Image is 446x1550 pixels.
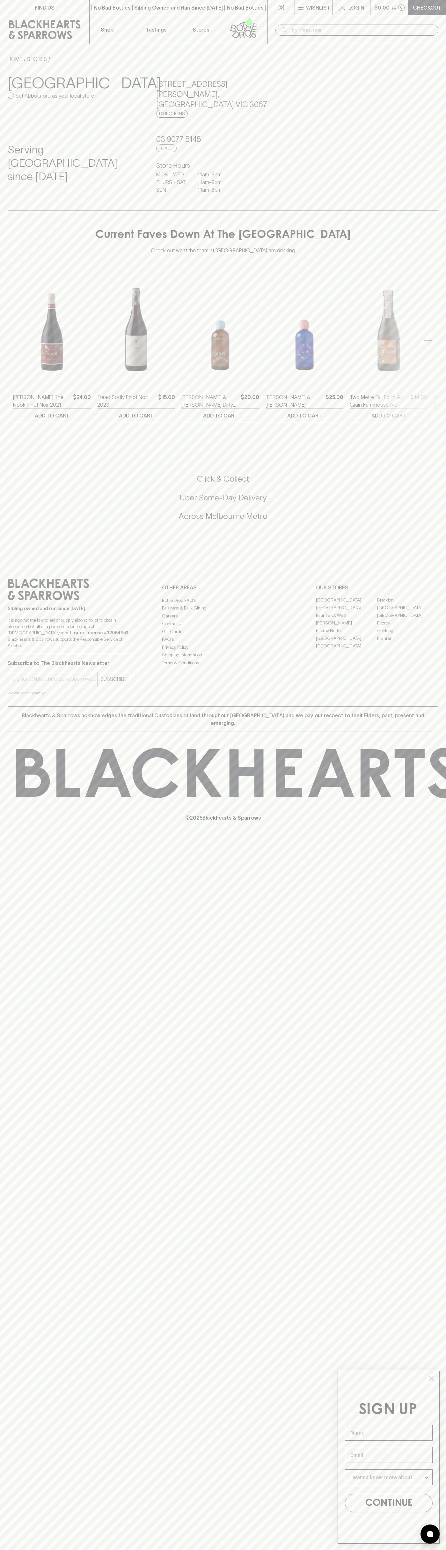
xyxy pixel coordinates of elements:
[181,409,259,422] button: ADD TO CART
[198,171,230,178] p: 11am - 8pm
[179,15,223,44] a: Stores
[70,630,128,635] strong: Liquor License #32064953
[8,474,438,484] h5: Click & Collect
[316,612,377,619] a: Brunswick West
[97,393,156,409] a: Tread Softly Pinot Noir 2023
[350,393,408,409] a: Two Metre Tall Forth All Grain Farmhouse Ale
[90,15,134,44] button: Shop
[325,393,343,409] p: $25.00
[162,628,284,635] a: Gift Cards
[162,604,284,612] a: Business & Bulk Gifting
[35,4,55,11] p: FIND US
[8,143,141,183] h4: Serving [GEOGRAPHIC_DATA] since [DATE]
[400,6,403,9] p: 0
[181,393,238,409] a: [PERSON_NAME] & [PERSON_NAME] Dirty Martini Cocktail
[350,409,428,422] button: ADD TO CART
[316,596,377,604] a: [GEOGRAPHIC_DATA]
[377,619,438,627] a: Fitzroy
[8,492,438,503] h5: Uber Same-Day Delivery
[95,229,351,242] h4: Current Faves Down At The [GEOGRAPHIC_DATA]
[12,712,434,727] p: Blackhearts & Sparrows acknowledges the traditional Custodians of land throughout [GEOGRAPHIC_DAT...
[291,25,433,35] input: Try "Pinot noir"
[371,412,406,419] p: ADD TO CART
[374,4,390,11] p: $0.00
[377,596,438,604] a: Braddon
[8,56,22,62] a: HOME
[316,642,377,650] a: [GEOGRAPHIC_DATA]
[162,636,284,643] a: FAQ's
[426,1373,437,1384] button: Close dialog
[8,605,130,612] p: Sibling owned and run since [DATE]
[162,659,284,667] a: Terms & Conditions
[156,160,289,171] h6: Store Hours
[413,4,442,11] p: Checkout
[241,393,259,409] p: $20.00
[266,393,323,409] a: [PERSON_NAME] & [PERSON_NAME]
[98,672,130,686] button: SUBSCRIBE
[316,635,377,642] a: [GEOGRAPHIC_DATA]
[162,584,284,591] p: OTHER AREAS
[16,92,94,100] p: Set Abbotsford as your local store
[350,1470,423,1485] input: I wanna know more about...
[162,643,284,651] a: Privacy Policy
[100,675,127,683] p: SUBSCRIBE
[156,110,188,118] a: Directions
[377,612,438,619] a: [GEOGRAPHIC_DATA]
[377,604,438,612] a: [GEOGRAPHIC_DATA]
[162,612,284,620] a: Careers
[8,659,130,667] p: Subscribe to The Blackhearts Newsletter
[193,26,209,33] p: Stores
[316,584,438,591] p: OUR STORES
[156,186,188,194] p: SUN
[158,393,175,409] p: $15.00
[73,393,91,409] p: $24.00
[410,393,428,409] p: $14.00
[359,1403,417,1417] span: SIGN UP
[13,409,91,422] button: ADD TO CART
[35,412,69,419] p: ADD TO CART
[345,1425,433,1441] input: Name
[119,412,154,419] p: ADD TO CART
[348,4,364,11] p: Login
[151,242,295,254] p: Check out what the team at [GEOGRAPHIC_DATA] are drinking
[345,1494,433,1512] button: CONTINUE
[316,619,377,627] a: [PERSON_NAME]
[8,617,130,649] p: It is against the law to sell or supply alcohol to, or to obtain alcohol on behalf of a person un...
[156,144,177,152] a: Call
[156,134,289,144] h5: 03 9077 5145
[350,272,428,384] img: Two Metre Tall Forth All Grain Farmhouse Ale
[13,272,91,384] img: Buller The Nook Pinot Noir 2021
[266,409,343,422] button: ADD TO CART
[156,171,188,178] p: MON - WED
[134,15,179,44] a: Tastings
[306,4,330,11] p: Wishlist
[162,620,284,628] a: Contact Us
[377,635,438,642] a: Prahran
[427,1531,433,1537] img: bubble-icon
[13,393,70,409] a: [PERSON_NAME] The Nook Pinot Noir 2021
[266,272,343,384] img: Taylor & Smith Gin
[287,412,322,419] p: ADD TO CART
[156,178,188,186] p: THURS - SAT
[162,651,284,659] a: Shipping Information
[8,448,438,555] div: Call to action block
[27,56,47,62] a: STORES
[8,690,130,696] p: We will never spam you
[203,412,238,419] p: ADD TO CART
[13,674,98,684] input: e.g. jane@blackheartsandsparrows.com.au
[97,409,175,422] button: ADD TO CART
[101,26,113,33] p: Shop
[146,26,166,33] p: Tastings
[162,596,284,604] a: Bottle Drop FAQ's
[97,272,175,384] img: Tread Softly Pinot Noir 2023
[316,604,377,612] a: [GEOGRAPHIC_DATA]
[377,627,438,635] a: Geelong
[316,627,377,635] a: Fitzroy North
[156,79,289,110] h5: [STREET_ADDRESS][PERSON_NAME] , [GEOGRAPHIC_DATA] VIC 3067
[423,1470,430,1485] button: Show Options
